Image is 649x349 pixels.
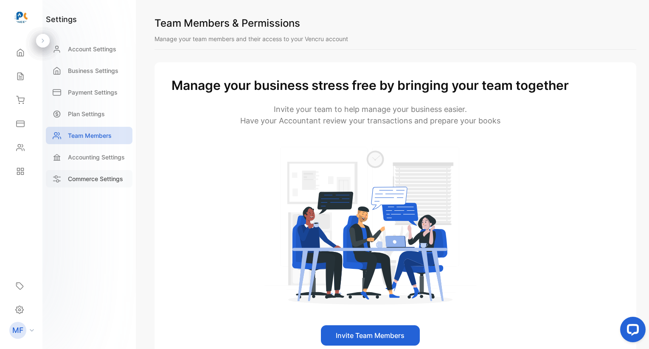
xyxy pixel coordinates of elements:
p: Commerce Settings [68,174,123,183]
p: Invite your team to help manage your business easier. Have your Accountant review your transactio... [171,103,569,126]
a: Commerce Settings [46,170,132,187]
p: Accounting Settings [68,153,125,162]
img: Icon [264,147,477,305]
h1: Manage your business stress free by bringing your team together [171,76,569,95]
iframe: LiveChat chat widget [613,313,649,349]
p: Account Settings [68,45,116,53]
img: logo [15,11,28,24]
a: Payment Settings [46,84,132,101]
a: Account Settings [46,40,132,58]
p: Payment Settings [68,88,118,97]
a: Business Settings [46,62,132,79]
p: Manage your team members and their access to your Vencru account [155,34,636,43]
a: Team Members [46,127,132,144]
a: Plan Settings [46,105,132,123]
a: Accounting Settings [46,148,132,166]
h1: Team Members & Permissions [155,16,636,31]
button: Invite Team Members [321,325,420,346]
h1: settings [46,14,77,25]
p: Plan Settings [68,109,105,118]
p: Business Settings [68,66,118,75]
p: MF [12,325,23,336]
p: Team Members [68,131,112,140]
